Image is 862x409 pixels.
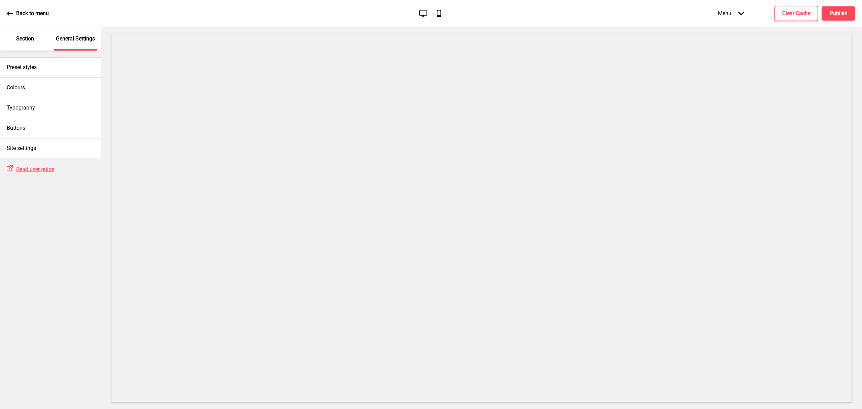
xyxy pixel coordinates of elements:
h4: Preset styles [7,64,37,71]
button: Clear Cache [774,6,818,21]
p: Back to menu [16,10,49,17]
span: Read user guide [16,166,54,172]
button: Publish [822,6,855,21]
h4: Typography [7,104,35,112]
div: Menu [711,3,751,23]
h4: Clear Cache [782,10,810,17]
p: General Settings [56,35,95,42]
h4: Colours [7,84,25,91]
p: Section [16,35,34,42]
a: Read user guide [13,166,54,172]
h4: Site settings [7,145,36,152]
h4: Buttons [7,124,25,132]
h4: Publish [830,10,848,17]
a: Back to menu [7,4,49,23]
